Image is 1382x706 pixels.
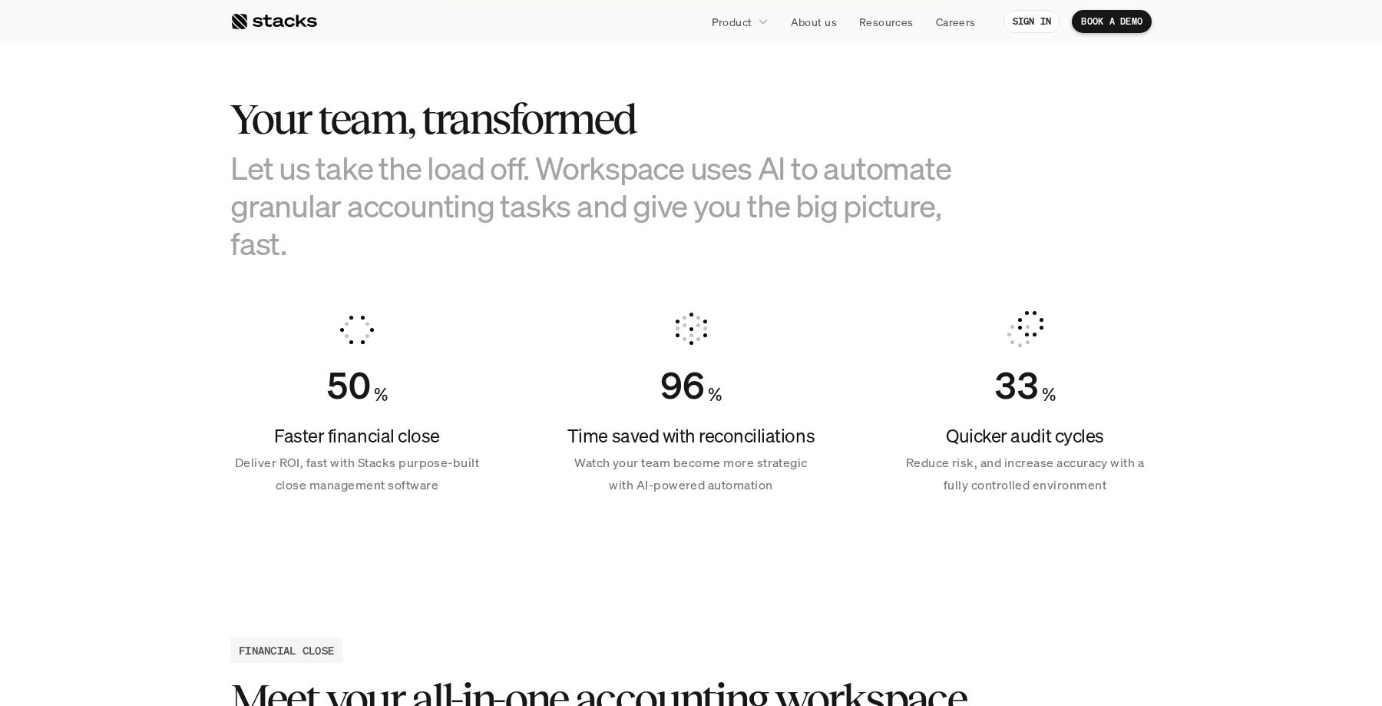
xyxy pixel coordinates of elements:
[230,95,998,143] h2: Your team, transformed
[850,8,923,35] a: Resources
[230,452,484,496] p: Deliver ROI, fast with Stacks purpose-built close management software
[994,363,1039,408] div: Counter ends at 33
[936,14,976,30] p: Careers
[660,363,705,408] div: Counter ends at 96
[564,423,818,449] h4: Time saved with reconciliations
[1072,10,1152,33] a: BOOK A DEMO
[374,382,388,408] h4: %
[1042,382,1056,408] h4: %
[898,423,1152,449] h4: Quicker audit cycles
[782,8,846,35] a: About us
[1013,16,1052,27] p: SIGN IN
[564,452,818,496] p: Watch your team become more strategic with AI-powered automation
[898,452,1152,496] p: Reduce risk, and increase accuracy with a fully controlled environment
[712,14,752,30] p: Product
[230,423,484,449] h4: Faster financial close
[239,642,334,658] h2: FINANCIAL CLOSE
[1003,10,1061,33] a: SIGN IN
[791,14,837,30] p: About us
[927,8,985,35] a: Careers
[1081,16,1142,27] p: BOOK A DEMO
[859,14,914,30] p: Resources
[181,356,249,366] a: Privacy Policy
[326,363,371,408] div: Counter ends at 50
[230,149,998,263] h3: Let us take the load off. Workspace uses AI to automate granular accounting tasks and give you th...
[708,382,722,408] h4: %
